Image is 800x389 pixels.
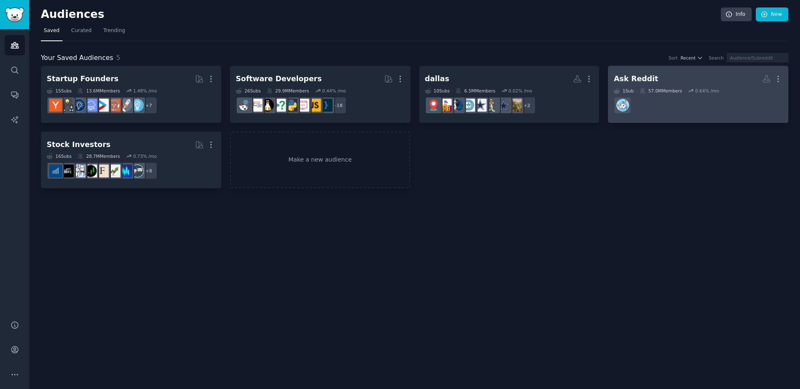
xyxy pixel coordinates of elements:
[140,162,157,180] div: + 8
[308,99,321,112] img: javascript
[41,53,113,63] span: Your Saved Audiences
[41,8,721,21] h2: Audiences
[250,99,262,112] img: learnpython
[107,165,120,177] img: investing
[236,74,322,84] div: Software Developers
[131,165,144,177] img: stocks
[727,53,788,62] input: Audience/Subreddit
[614,88,634,94] div: 1 Sub
[49,99,62,112] img: ycombinator
[41,132,221,189] a: Stock Investors16Subs28.7MMembers0.73% /mo+8stocksStockMarketinvestingfinanceDaytradingoptionsFin...
[100,24,128,41] a: Trending
[116,54,120,62] span: 5
[320,99,332,112] img: programming
[439,99,452,112] img: texas
[96,165,109,177] img: finance
[5,7,24,22] img: GummySearch logo
[419,66,600,123] a: dallas10Subs6.5MMembers0.02% /mo+2DallasToke420Dallas_CowboysDallasStarscowboysDallasMaverickstex...
[131,99,144,112] img: Entrepreneur
[133,153,157,159] div: 0.73 % /mo
[230,132,410,189] a: Make a new audience
[267,88,309,94] div: 29.9M Members
[107,99,120,112] img: EntrepreneurRideAlong
[485,99,498,112] img: DallasStars
[756,7,788,22] a: New
[450,99,463,112] img: Mavericks
[68,24,95,41] a: Curated
[77,88,120,94] div: 13.6M Members
[103,27,125,35] span: Trending
[72,165,85,177] img: options
[508,88,532,94] div: 0.02 % /mo
[41,24,62,41] a: Saved
[427,99,440,112] img: roadtrip
[84,165,97,177] img: Daytrading
[695,88,719,94] div: 0.64 % /mo
[680,55,695,61] span: Recent
[669,55,678,61] div: Sort
[455,88,495,94] div: 6.5M Members
[680,55,703,61] button: Recent
[47,140,110,150] div: Stock Investors
[462,99,475,112] img: Dallas
[425,74,450,84] div: dallas
[119,165,132,177] img: StockMarket
[47,153,72,159] div: 16 Sub s
[238,99,251,112] img: reactjs
[614,74,658,84] div: Ask Reddit
[44,27,60,35] span: Saved
[61,165,74,177] img: FinancialCareers
[133,88,157,94] div: 1.48 % /mo
[425,88,450,94] div: 10 Sub s
[509,99,522,112] img: DallasToke420
[77,153,120,159] div: 28.7M Members
[640,88,682,94] div: 57.0M Members
[61,99,74,112] img: growmybusiness
[709,55,724,61] div: Search
[261,99,274,112] img: linux
[84,99,97,112] img: SaaS
[721,7,752,22] a: Info
[296,99,309,112] img: webdev
[329,97,347,114] div: + 18
[497,99,510,112] img: Dallas_Cowboys
[616,99,629,112] img: AskReddit
[518,97,536,114] div: + 2
[72,99,85,112] img: Entrepreneurship
[285,99,297,112] img: Python
[236,88,261,94] div: 26 Sub s
[608,66,788,123] a: Ask Reddit1Sub57.0MMembers0.64% /moAskReddit
[71,27,92,35] span: Curated
[474,99,487,112] img: cowboys
[96,99,109,112] img: startup
[322,88,346,94] div: 0.44 % /mo
[230,66,410,123] a: Software Developers26Subs29.9MMembers0.44% /mo+18programmingjavascriptwebdevPythoncscareerquestio...
[49,165,62,177] img: dividends
[47,74,118,84] div: Startup Founders
[273,99,286,112] img: cscareerquestions
[119,99,132,112] img: startups
[47,88,72,94] div: 15 Sub s
[41,66,221,123] a: Startup Founders15Subs13.6MMembers1.48% /mo+7EntrepreneurstartupsEntrepreneurRideAlongstartupSaaS...
[140,97,157,114] div: + 7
